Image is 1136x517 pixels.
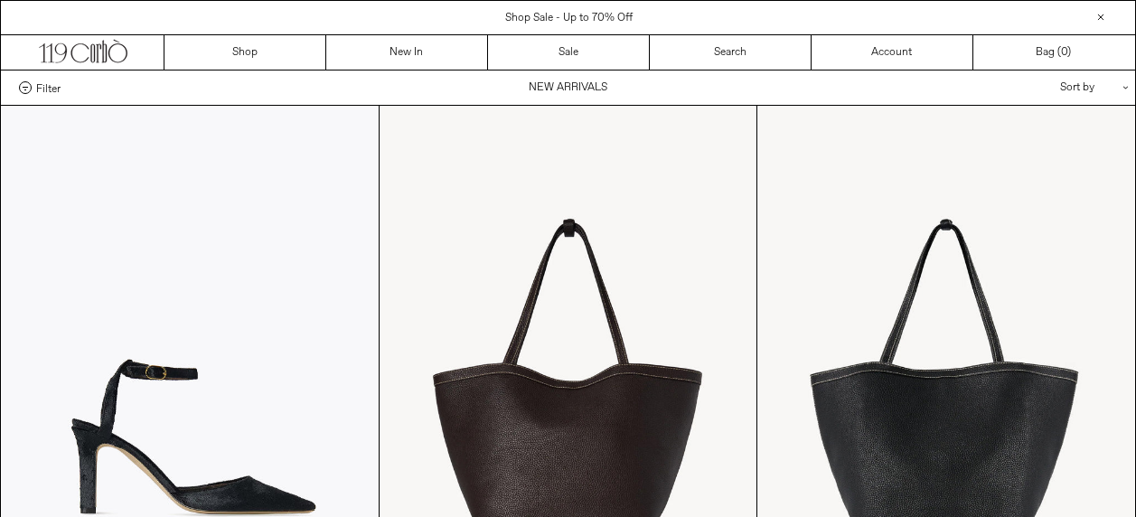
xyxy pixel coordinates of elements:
[1061,44,1071,61] span: )
[326,35,488,70] a: New In
[505,11,633,25] a: Shop Sale - Up to 70% Off
[1061,45,1067,60] span: 0
[650,35,812,70] a: Search
[973,35,1135,70] a: Bag ()
[36,81,61,94] span: Filter
[164,35,326,70] a: Shop
[812,35,973,70] a: Account
[488,35,650,70] a: Sale
[954,70,1117,105] div: Sort by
